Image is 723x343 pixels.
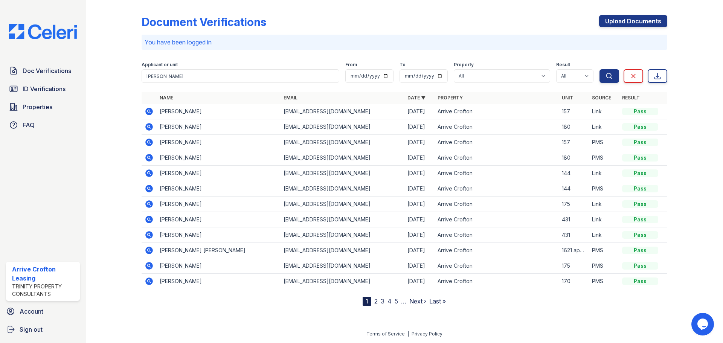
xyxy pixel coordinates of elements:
[23,120,35,130] span: FAQ
[3,322,83,337] a: Sign out
[559,258,589,274] td: 175
[435,212,558,227] td: Arrive Crofton
[404,258,435,274] td: [DATE]
[556,62,570,68] label: Result
[589,258,619,274] td: PMS
[435,243,558,258] td: Arrive Crofton
[20,325,43,334] span: Sign out
[6,99,80,114] a: Properties
[592,95,611,101] a: Source
[559,181,589,197] td: 144
[404,243,435,258] td: [DATE]
[284,95,297,101] a: Email
[23,84,66,93] span: ID Verifications
[622,247,658,254] div: Pass
[404,150,435,166] td: [DATE]
[559,166,589,181] td: 144
[160,95,173,101] a: Name
[435,197,558,212] td: Arrive Crofton
[157,227,281,243] td: [PERSON_NAME]
[281,274,404,289] td: [EMAIL_ADDRESS][DOMAIN_NAME]
[435,227,558,243] td: Arrive Crofton
[589,227,619,243] td: Link
[454,62,474,68] label: Property
[157,135,281,150] td: [PERSON_NAME]
[559,197,589,212] td: 175
[589,119,619,135] td: Link
[622,200,658,208] div: Pass
[400,62,406,68] label: To
[281,135,404,150] td: [EMAIL_ADDRESS][DOMAIN_NAME]
[281,227,404,243] td: [EMAIL_ADDRESS][DOMAIN_NAME]
[20,307,43,316] span: Account
[345,62,357,68] label: From
[23,102,52,111] span: Properties
[404,181,435,197] td: [DATE]
[409,297,426,305] a: Next ›
[622,95,640,101] a: Result
[157,197,281,212] td: [PERSON_NAME]
[404,274,435,289] td: [DATE]
[622,185,658,192] div: Pass
[281,212,404,227] td: [EMAIL_ADDRESS][DOMAIN_NAME]
[435,150,558,166] td: Arrive Crofton
[404,135,435,150] td: [DATE]
[622,123,658,131] div: Pass
[559,119,589,135] td: 180
[559,227,589,243] td: 431
[142,62,178,68] label: Applicant or unit
[404,212,435,227] td: [DATE]
[363,297,371,306] div: 1
[589,150,619,166] td: PMS
[435,135,558,150] td: Arrive Crofton
[381,297,384,305] a: 3
[401,297,406,306] span: …
[622,216,658,223] div: Pass
[366,331,405,337] a: Terms of Service
[435,166,558,181] td: Arrive Crofton
[281,181,404,197] td: [EMAIL_ADDRESS][DOMAIN_NAME]
[281,258,404,274] td: [EMAIL_ADDRESS][DOMAIN_NAME]
[562,95,573,101] a: Unit
[157,243,281,258] td: [PERSON_NAME] [PERSON_NAME]
[395,297,398,305] a: 5
[589,166,619,181] td: Link
[435,104,558,119] td: Arrive Crofton
[435,119,558,135] td: Arrive Crofton
[281,197,404,212] td: [EMAIL_ADDRESS][DOMAIN_NAME]
[281,104,404,119] td: [EMAIL_ADDRESS][DOMAIN_NAME]
[622,277,658,285] div: Pass
[589,243,619,258] td: PMS
[374,297,378,305] a: 2
[589,181,619,197] td: PMS
[559,104,589,119] td: 157
[23,66,71,75] span: Doc Verifications
[599,15,667,27] a: Upload Documents
[142,15,266,29] div: Document Verifications
[157,104,281,119] td: [PERSON_NAME]
[622,154,658,162] div: Pass
[3,24,83,39] img: CE_Logo_Blue-a8612792a0a2168367f1c8372b55b34899dd931a85d93a1a3d3e32e68fde9ad4.png
[157,119,281,135] td: [PERSON_NAME]
[435,274,558,289] td: Arrive Crofton
[438,95,463,101] a: Property
[145,38,664,47] p: You have been logged in
[387,297,392,305] a: 4
[559,150,589,166] td: 180
[622,169,658,177] div: Pass
[559,212,589,227] td: 431
[589,274,619,289] td: PMS
[407,95,426,101] a: Date ▼
[281,119,404,135] td: [EMAIL_ADDRESS][DOMAIN_NAME]
[412,331,442,337] a: Privacy Policy
[589,135,619,150] td: PMS
[6,117,80,133] a: FAQ
[6,81,80,96] a: ID Verifications
[589,104,619,119] td: Link
[559,243,589,258] td: 1621 apart. 170
[622,108,658,115] div: Pass
[6,63,80,78] a: Doc Verifications
[281,150,404,166] td: [EMAIL_ADDRESS][DOMAIN_NAME]
[157,258,281,274] td: [PERSON_NAME]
